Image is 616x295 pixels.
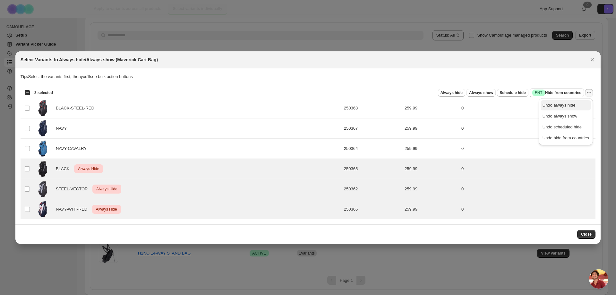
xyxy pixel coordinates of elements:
[589,269,608,289] a: Open chat
[77,165,100,173] span: Always Hide
[497,89,528,97] button: Schedule hide
[56,186,91,192] span: STEEL-VECTOR
[543,103,576,108] span: Undo always hide
[342,179,403,199] td: 250362
[35,201,51,217] img: 250366-NAVY-WHT-RED.webp
[35,120,51,136] img: 250367-NAVY.webp
[585,89,593,97] button: More actions
[466,89,496,97] button: Always show
[35,161,51,177] img: 250365-BLACK_b71be60d-c4f1-402a-b461-69b286875619.webp
[56,125,70,132] span: NAVY
[403,199,459,219] td: 259.99
[459,138,595,159] td: 0
[35,181,51,197] img: 250362-STEEL-VECTOR.webp
[21,74,28,79] strong: Tip:
[588,55,597,64] button: Close
[35,100,51,116] img: 250363-BLK-STEEL-RED.webp
[541,133,591,143] button: Undo hide from countries
[342,138,403,159] td: 250364
[459,159,595,179] td: 0
[500,90,526,95] span: Schedule hide
[56,166,73,172] span: BLACK
[459,98,595,118] td: 0
[541,111,591,121] button: Undo always show
[459,118,595,138] td: 0
[95,185,119,193] span: Always Hide
[21,56,158,63] h2: Select Variants to Always hide/Always show (Maverick Cart Bag)
[541,100,591,110] button: Undo always hide
[532,90,581,96] span: Hide from countries
[56,105,98,111] span: BLACK-STEEL-RED
[543,135,589,140] span: Undo hide from countries
[21,74,595,80] p: Select the variants first, then you'll see bulk action buttons
[342,199,403,219] td: 250366
[403,179,459,199] td: 259.99
[577,230,595,239] button: Close
[469,90,493,95] span: Always show
[56,206,91,213] span: NAVY-WHT-RED
[34,90,53,95] span: 3 selected
[403,138,459,159] td: 259.99
[342,159,403,179] td: 250365
[543,125,582,129] span: Undo scheduled hide
[56,145,90,152] span: NAVY-CAVALRY
[35,141,51,157] img: 250364-NAVY-CAVALRY.webp
[438,89,465,97] button: Always hide
[543,114,577,118] span: Undo always show
[535,90,543,95] span: ENT
[541,122,591,132] button: Undo scheduled hide
[459,179,595,199] td: 0
[403,118,459,138] td: 259.99
[95,205,118,213] span: Always Hide
[403,159,459,179] td: 259.99
[342,98,403,118] td: 250363
[581,232,592,237] span: Close
[459,199,595,219] td: 0
[441,90,463,95] span: Always hide
[342,118,403,138] td: 250367
[403,98,459,118] td: 259.99
[530,88,584,97] button: SuccessENTHide from countries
